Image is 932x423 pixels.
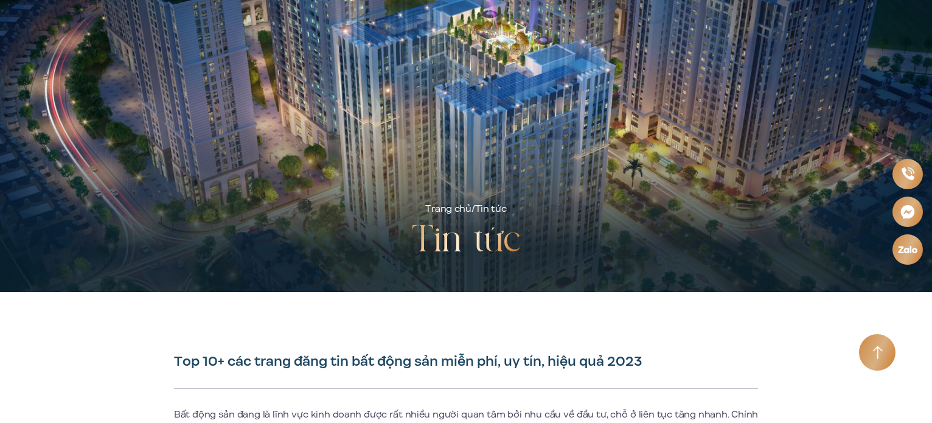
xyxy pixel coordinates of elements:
div: / [425,202,506,217]
h1: Top 10+ các trang đăng tin bất động sản miễn phí, uy tín, hiệu quả 2023 [174,353,758,370]
span: Tin tức [475,202,507,215]
h2: Tin tức [411,217,521,265]
img: Zalo icon [897,245,918,254]
img: Phone icon [901,167,914,181]
img: Arrow icon [872,346,883,360]
a: Trang chủ [425,202,471,215]
img: Messenger icon [900,203,916,219]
